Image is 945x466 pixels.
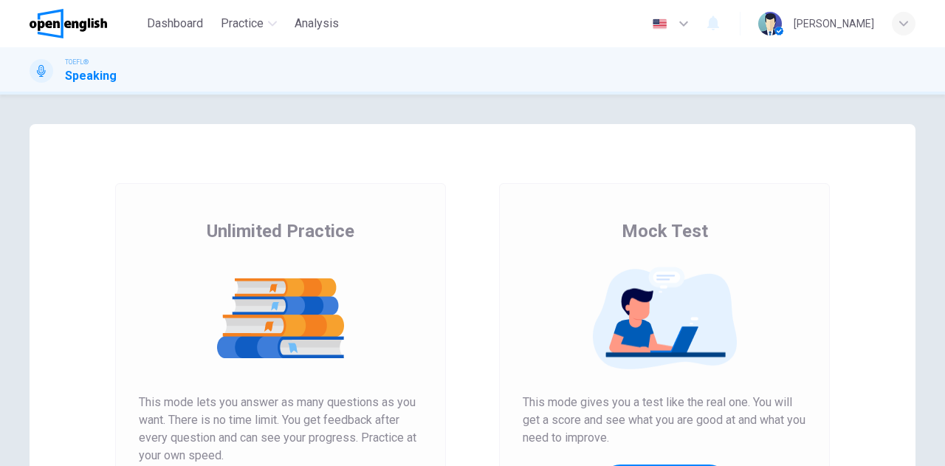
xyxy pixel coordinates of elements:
div: [PERSON_NAME] [794,15,874,32]
span: Unlimited Practice [207,219,354,243]
span: TOEFL® [65,57,89,67]
span: This mode gives you a test like the real one. You will get a score and see what you are good at a... [523,394,806,447]
h1: Speaking [65,67,117,85]
span: Analysis [295,15,339,32]
img: en [650,18,669,30]
span: Dashboard [147,15,203,32]
button: Dashboard [141,10,209,37]
a: OpenEnglish logo [30,9,141,38]
button: Practice [215,10,283,37]
span: This mode lets you answer as many questions as you want. There is no time limit. You get feedback... [139,394,422,465]
button: Analysis [289,10,345,37]
img: OpenEnglish logo [30,9,107,38]
img: Profile picture [758,12,782,35]
span: Mock Test [622,219,708,243]
span: Practice [221,15,264,32]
